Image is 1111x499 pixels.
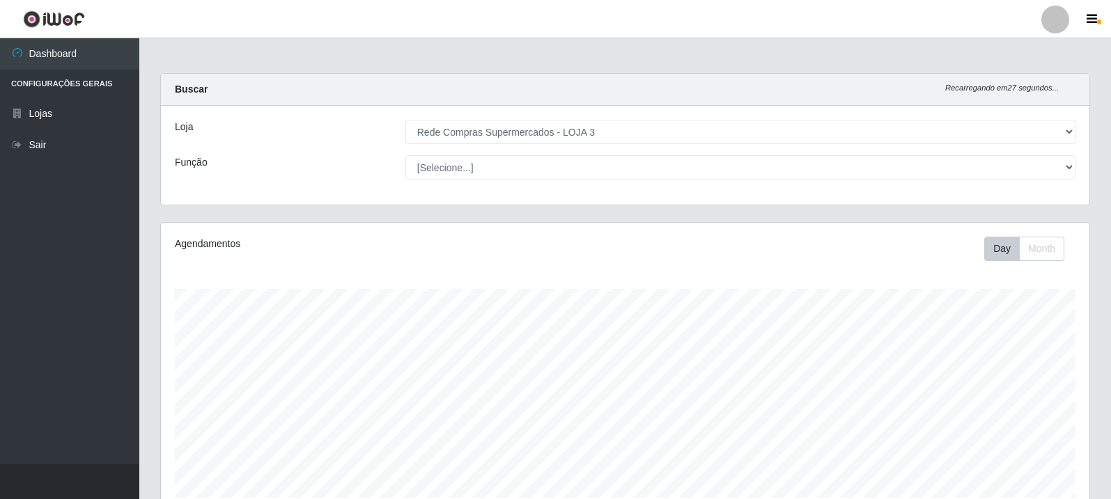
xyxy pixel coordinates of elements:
[175,120,193,134] label: Loja
[175,84,208,95] strong: Buscar
[984,237,1020,261] button: Day
[23,10,85,28] img: CoreUI Logo
[175,237,538,251] div: Agendamentos
[175,155,208,170] label: Função
[945,84,1059,92] i: Recarregando em 27 segundos...
[984,237,1064,261] div: First group
[984,237,1075,261] div: Toolbar with button groups
[1019,237,1064,261] button: Month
